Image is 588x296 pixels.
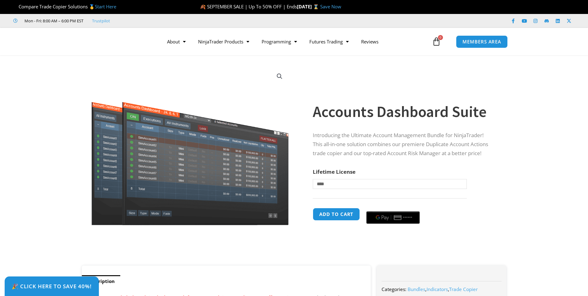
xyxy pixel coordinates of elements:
[297,3,320,10] strong: [DATE] ⌛
[72,30,139,53] img: LogoAI | Affordable Indicators – NinjaTrader
[23,17,83,25] span: Mon - Fri: 8:00 AM – 6:00 PM EST
[403,215,413,220] text: ••••••
[161,34,192,49] a: About
[5,276,99,296] a: 🎉 Click Here to save 40%!
[274,71,285,82] a: View full-screen image gallery
[313,101,494,123] h1: Accounts Dashboard Suite
[438,35,443,40] span: 0
[92,17,110,25] a: Trustpilot
[200,3,297,10] span: 🍂 SEPTEMBER SALE | Up To 50% OFF | Ends
[313,208,360,221] button: Add to cart
[456,35,508,48] a: MEMBERS AREA
[423,33,450,51] a: 0
[462,39,501,44] span: MEMBERS AREA
[313,131,494,158] p: Introducing the Ultimate Account Management Bundle for NinjaTrader! This all-in-one solution comb...
[13,3,116,10] span: Compare Trade Copier Solutions 🥇
[95,3,116,10] a: Start Here
[313,168,356,175] label: Lifetime License
[91,66,290,225] img: Screenshot 2024-08-26 155710eeeee
[355,34,385,49] a: Reviews
[366,211,420,224] button: Buy with GPay
[192,34,255,49] a: NinjaTrader Products
[12,284,92,289] span: 🎉 Click Here to save 40%!
[303,34,355,49] a: Futures Trading
[14,4,18,9] img: 🏆
[313,192,322,196] a: Clear options
[255,34,303,49] a: Programming
[161,34,431,49] nav: Menu
[320,3,341,10] a: Save Now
